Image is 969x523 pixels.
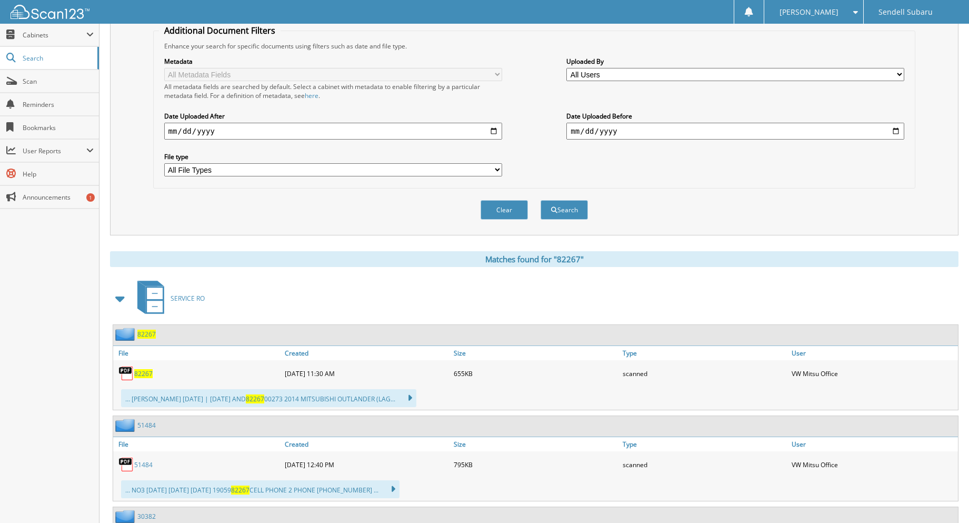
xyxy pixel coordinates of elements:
[121,389,416,407] div: ... [PERSON_NAME] [DATE] | [DATE] AND 00273 2014 MITSUBISHI OUTLANDER (LAG...
[86,193,95,202] div: 1
[159,42,910,51] div: Enhance your search for specific documents using filters such as date and file type.
[789,363,958,384] div: VW Mitsu Office
[137,330,156,339] a: 82267
[878,9,933,15] span: Sendell Subaru
[305,91,318,100] a: here
[566,112,904,121] label: Date Uploaded Before
[620,437,789,451] a: Type
[451,363,620,384] div: 655KB
[115,419,137,432] img: folder2.png
[566,57,904,66] label: Uploaded By
[134,460,153,469] a: 51484
[23,123,94,132] span: Bookmarks
[451,346,620,360] a: Size
[137,512,156,521] a: 30382
[134,369,153,378] a: 82267
[113,346,282,360] a: File
[231,486,249,495] span: 82267
[282,437,451,451] a: Created
[620,346,789,360] a: Type
[620,454,789,475] div: scanned
[131,278,205,319] a: SERVICE RO
[137,421,156,430] a: 51484
[282,346,451,360] a: Created
[159,25,281,36] legend: Additional Document Filters
[282,454,451,475] div: [DATE] 12:40 PM
[23,170,94,179] span: Help
[115,510,137,523] img: folder2.png
[566,123,904,140] input: end
[164,57,502,66] label: Metadata
[118,366,134,381] img: PDF.png
[481,200,528,220] button: Clear
[23,146,86,155] span: User Reports
[780,9,838,15] span: [PERSON_NAME]
[23,31,86,40] span: Cabinets
[115,328,137,341] img: folder2.png
[23,77,94,86] span: Scan
[789,454,958,475] div: VW Mitsu Office
[451,454,620,475] div: 795KB
[23,193,94,202] span: Announcements
[246,394,264,403] span: 82267
[164,112,502,121] label: Date Uploaded After
[113,437,282,451] a: File
[118,457,134,472] img: PDF.png
[282,363,451,384] div: [DATE] 11:30 AM
[789,437,958,451] a: User
[23,54,92,63] span: Search
[164,123,502,140] input: start
[164,152,502,161] label: File type
[541,200,588,220] button: Search
[11,5,89,19] img: scan123-logo-white.svg
[620,363,789,384] div: scanned
[164,82,502,100] div: All metadata fields are searched by default. Select a cabinet with metadata to enable filtering b...
[110,251,958,267] div: Matches found for "82267"
[171,294,205,303] span: SERVICE RO
[121,480,399,498] div: ... NO3 [DATE] [DATE] [DATE] 19059 CELL PHONE 2 PHONE [PHONE_NUMBER] ...
[451,437,620,451] a: Size
[23,100,94,109] span: Reminders
[789,346,958,360] a: User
